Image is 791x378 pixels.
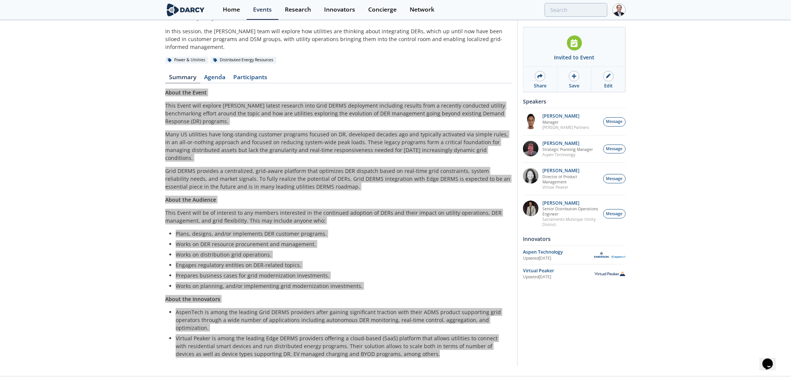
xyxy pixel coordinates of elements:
input: Advanced Search [545,3,607,17]
div: In this session, the [PERSON_NAME] team will explore how utilities are thinking about integrating... [165,27,512,51]
li: Works on planning, and/or implementing grid modernization investments. [176,282,507,290]
p: Senior Distribution Operations Engineer [543,206,600,217]
li: Works on distribution grid operations. [176,251,507,258]
div: Invited to Event [554,53,595,61]
div: Share [534,83,547,89]
span: Message [606,176,623,182]
a: Participants [230,74,271,83]
div: Concierge [368,7,397,13]
li: Works on DER resource procurement and management. [176,240,507,248]
li: AspenTech is among the leading Grid DERMS providers after gaining significant traction with their... [176,308,507,332]
a: Virtual Peaker Updated[DATE] Virtual Peaker [523,267,626,280]
p: [PERSON_NAME] [543,168,600,173]
p: Strategic Planning Manager [543,147,593,152]
div: Power & Utilities [165,57,208,63]
img: vRBZwDRnSTOrB1qTpmXr [523,114,539,129]
p: [PERSON_NAME] [543,201,600,206]
button: Message [603,174,626,183]
p: Grid DERMS provides a centralized, grid-aware platform that optimizes DER dispatch based on real-... [165,167,512,190]
a: Aspen Technology Updated[DATE] Aspen Technology [523,248,626,261]
button: Message [603,117,626,127]
p: [PERSON_NAME] Partners [543,125,590,130]
button: Message [603,145,626,154]
div: Distributed Energy Resources [211,57,276,63]
img: 7fca56e2-1683-469f-8840-285a17278393 [523,201,539,216]
p: Sacramento Municipal Utility District. [543,217,600,227]
button: Message [603,209,626,219]
div: Innovators [324,7,355,13]
li: Plans, designs, and/or implements DER customer programs. [176,230,507,238]
img: logo-wide.svg [165,3,206,16]
p: [PERSON_NAME] [543,141,593,146]
span: Message [606,119,623,125]
strong: About the Audience [165,196,216,203]
p: Manager [543,120,590,125]
img: 8160f632-77e6-40bd-9ce2-d8c8bb49c0dd [523,168,539,184]
strong: About the Event [165,89,207,96]
p: Many US utilities have long-standing customer programs focused on DR, developed decades ago and t... [165,130,512,162]
p: Virtual Peaker [543,185,600,190]
p: This Event will explore [PERSON_NAME] latest research into Grid DERMS deployment including result... [165,102,512,125]
div: Edit [604,83,613,89]
div: Home [223,7,240,13]
img: Virtual Peaker [594,271,626,276]
div: Network [410,7,434,13]
img: Aspen Technology [594,251,626,258]
li: Virtual Peaker is among the leading Edge DERMS providers offering a cloud-based (SaaS) platform t... [176,334,507,358]
div: Updated [DATE] [523,255,594,261]
div: Innovators [523,232,626,245]
div: Virtual Peaker [523,267,594,274]
div: Events [253,7,272,13]
div: Aspen Technology [523,249,594,255]
p: Director of Product Management [543,174,600,185]
div: Save [569,83,579,89]
img: accc9a8e-a9c1-4d58-ae37-132228efcf55 [523,141,539,157]
a: Edit [592,67,625,92]
p: [PERSON_NAME] [543,114,590,119]
p: Aspen Technology [543,152,593,157]
li: Engages regulatory entities on DER-related topics. [176,261,507,269]
a: Agenda [200,74,230,83]
img: Profile [613,3,626,16]
span: Message [606,146,623,152]
strong: About the Innovators [165,295,220,303]
span: Message [606,211,623,217]
a: Summary [165,74,200,83]
div: Research [285,7,311,13]
iframe: chat widget [760,348,784,371]
div: Updated [DATE] [523,274,594,280]
li: Prepares business cases for grid modernization investments. [176,272,507,279]
p: This Event will be of interest to any members interested in the continued adoption of DERs and th... [165,209,512,224]
div: Speakers [523,95,626,108]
